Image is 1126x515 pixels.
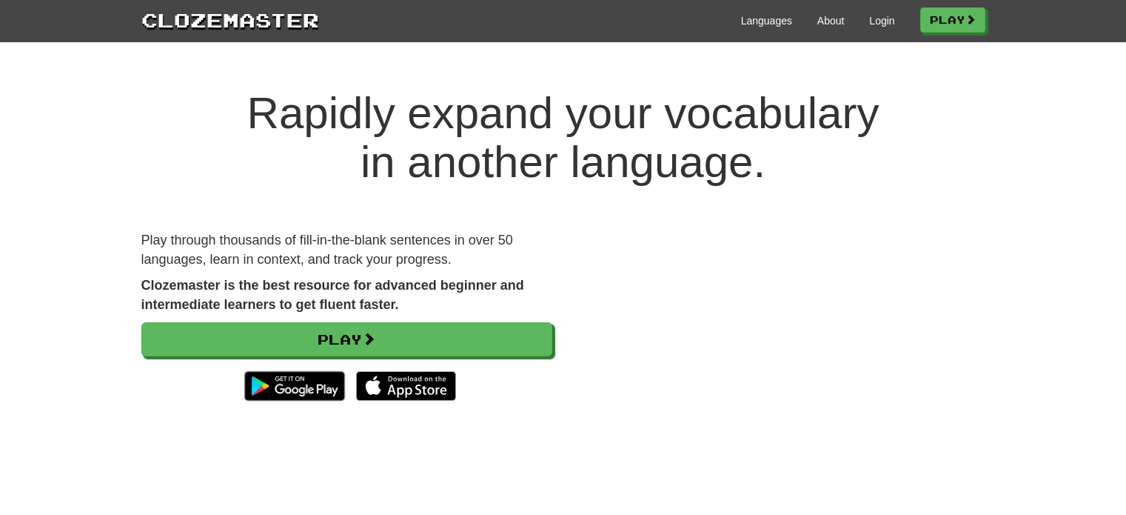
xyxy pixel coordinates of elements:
[141,231,552,269] p: Play through thousands of fill-in-the-blank sentences in over 50 languages, learn in context, and...
[920,7,985,33] a: Play
[869,13,894,28] a: Login
[141,6,319,33] a: Clozemaster
[141,322,552,356] a: Play
[141,278,524,312] strong: Clozemaster is the best resource for advanced beginner and intermediate learners to get fluent fa...
[237,364,352,408] img: Get it on Google Play
[356,371,456,401] img: Download_on_the_App_Store_Badge_US-UK_135x40-25178aeef6eb6b83b96f5f2d004eda3bffbb37122de64afbaef7...
[817,13,845,28] a: About
[741,13,792,28] a: Languages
